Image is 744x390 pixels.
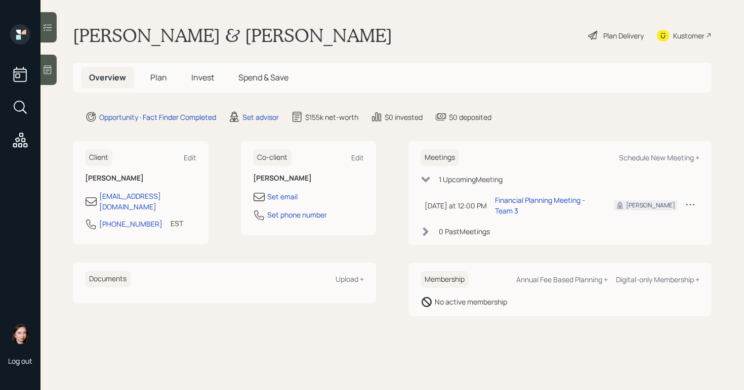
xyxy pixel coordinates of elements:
span: Invest [191,72,214,83]
h6: Membership [421,271,469,288]
div: Financial Planning Meeting - Team 3 [495,195,598,216]
div: Log out [8,356,32,366]
div: 1 Upcoming Meeting [439,174,503,185]
div: 0 Past Meeting s [439,226,490,237]
div: [DATE] at 12:00 PM [425,200,487,211]
div: Edit [351,153,364,162]
div: Opportunity · Fact Finder Completed [99,112,216,122]
div: Digital-only Membership + [616,275,699,284]
h6: [PERSON_NAME] [85,174,196,183]
h1: [PERSON_NAME] & [PERSON_NAME] [73,24,392,47]
h6: Client [85,149,112,166]
span: Plan [150,72,167,83]
div: Plan Delivery [603,30,644,41]
h6: Meetings [421,149,459,166]
div: Set advisor [242,112,279,122]
div: [EMAIL_ADDRESS][DOMAIN_NAME] [99,191,196,212]
div: Annual Fee Based Planning + [516,275,608,284]
div: $155k net-worth [305,112,358,122]
div: Upload + [336,274,364,284]
div: [PHONE_NUMBER] [99,219,162,229]
span: Spend & Save [238,72,288,83]
div: Kustomer [673,30,705,41]
div: $0 invested [385,112,423,122]
img: aleksandra-headshot.png [10,324,30,344]
div: [PERSON_NAME] [626,201,675,210]
div: Set phone number [267,209,327,220]
div: $0 deposited [449,112,491,122]
div: No active membership [435,296,507,307]
div: Set email [267,191,298,202]
div: Edit [184,153,196,162]
div: EST [171,218,183,229]
h6: Documents [85,271,131,287]
span: Overview [89,72,126,83]
h6: Co-client [253,149,292,166]
div: Schedule New Meeting + [619,153,699,162]
h6: [PERSON_NAME] [253,174,364,183]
